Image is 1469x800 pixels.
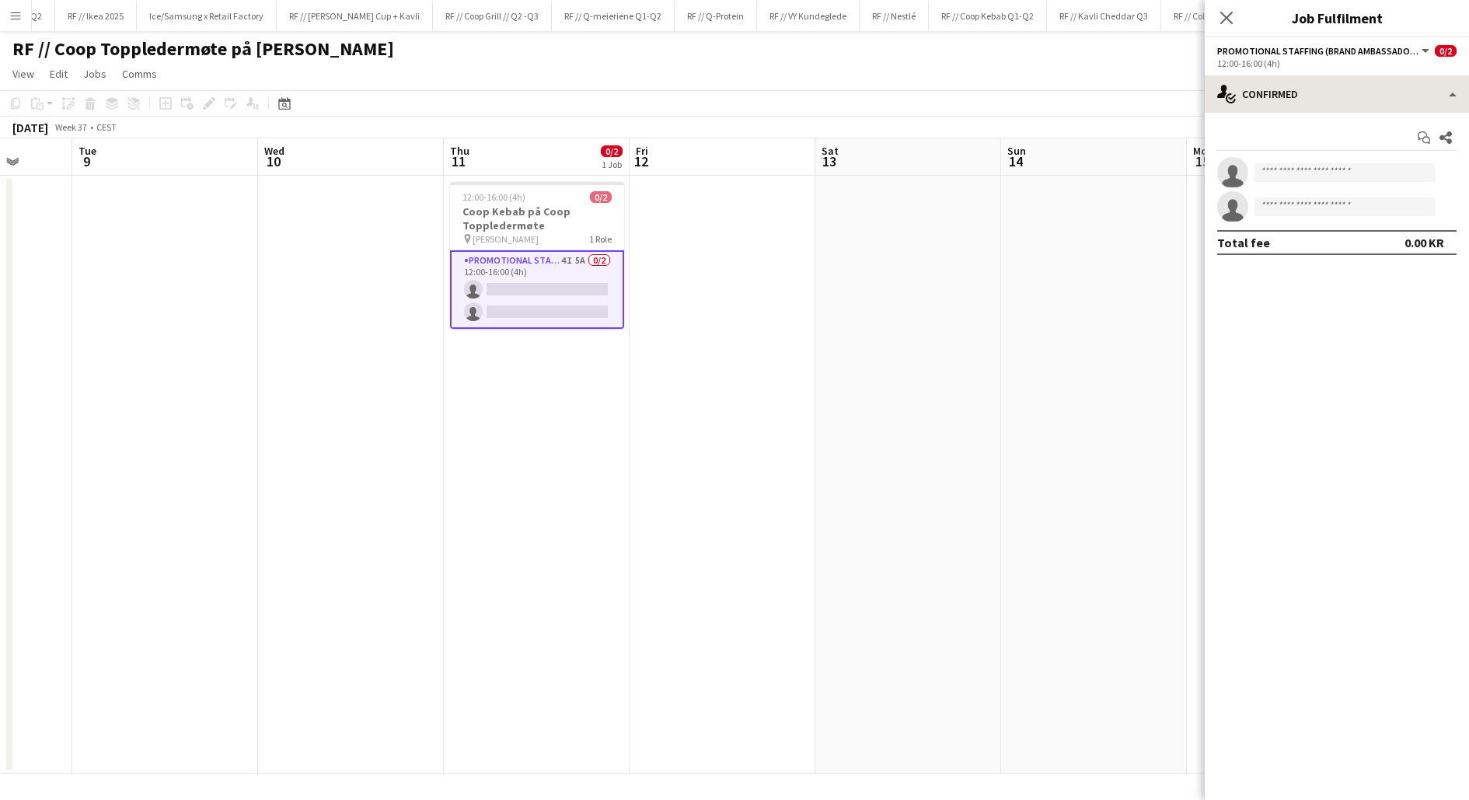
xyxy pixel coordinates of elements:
[12,120,48,135] div: [DATE]
[83,67,106,81] span: Jobs
[860,1,929,31] button: RF // Nestlé
[1161,1,1262,31] button: RF // Colorline - BAT
[1191,152,1213,170] span: 15
[1404,235,1444,250] div: 0.00 KR
[122,67,157,81] span: Comms
[44,64,74,84] a: Edit
[757,1,860,31] button: RF // VY Kundeglede
[55,1,137,31] button: RF // Ikea 2025
[1047,1,1161,31] button: RF // Kavli Cheddar Q3
[450,182,624,329] app-job-card: 12:00-16:00 (4h)0/2Coop Kebab på Coop Toppledermøte [PERSON_NAME]1 RolePromotional Staffing (Bran...
[1205,75,1469,113] div: Confirmed
[1205,8,1469,28] h3: Job Fulfilment
[1217,45,1419,57] span: Promotional Staffing (Brand Ambassadors)
[589,233,612,245] span: 1 Role
[262,152,284,170] span: 10
[1435,45,1457,57] span: 0/2
[636,144,648,158] span: Fri
[450,250,624,329] app-card-role: Promotional Staffing (Brand Ambassadors)4I5A0/212:00-16:00 (4h)
[602,159,622,170] div: 1 Job
[12,67,34,81] span: View
[473,233,539,245] span: [PERSON_NAME]
[552,1,675,31] button: RF // Q-meieriene Q1-Q2
[1193,144,1213,158] span: Mon
[1217,58,1457,69] div: 12:00-16:00 (4h)
[51,121,90,133] span: Week 37
[76,152,96,170] span: 9
[822,144,839,158] span: Sat
[929,1,1047,31] button: RF // Coop Kebab Q1-Q2
[264,144,284,158] span: Wed
[137,1,277,31] button: Ice/Samsung x Retail Factory
[6,64,40,84] a: View
[1217,45,1432,57] button: Promotional Staffing (Brand Ambassadors)
[601,145,623,157] span: 0/2
[462,191,525,203] span: 12:00-16:00 (4h)
[77,64,113,84] a: Jobs
[633,152,648,170] span: 12
[675,1,757,31] button: RF // Q-Protein
[1005,152,1026,170] span: 14
[79,144,96,158] span: Tue
[116,64,163,84] a: Comms
[50,67,68,81] span: Edit
[1007,144,1026,158] span: Sun
[277,1,433,31] button: RF // [PERSON_NAME] Cup + Kavli
[12,37,394,61] h1: RF // Coop Toppledermøte på [PERSON_NAME]
[448,152,469,170] span: 11
[819,152,839,170] span: 13
[450,144,469,158] span: Thu
[1217,235,1270,250] div: Total fee
[433,1,552,31] button: RF // Coop Grill // Q2 -Q3
[590,191,612,203] span: 0/2
[96,121,117,133] div: CEST
[450,204,624,232] h3: Coop Kebab på Coop Toppledermøte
